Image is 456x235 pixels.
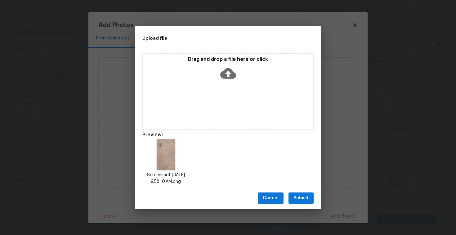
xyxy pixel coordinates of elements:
button: Cancel [258,192,284,204]
img: 4AtvNlRY+w7O6Ilb8CkOP5a8+L4JxMdYgKXL9fyW37FZqTDJ9AAAAAElFTkSuQmCC [157,139,176,170]
button: Submit [288,192,314,204]
span: Submit [293,194,309,202]
span: Cancel [263,194,279,202]
p: Drag and drop a file here or click [143,56,313,63]
p: Screenshot [DATE] 9.58.10 AM.png [142,172,190,185]
h2: Upload file [142,35,286,42]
